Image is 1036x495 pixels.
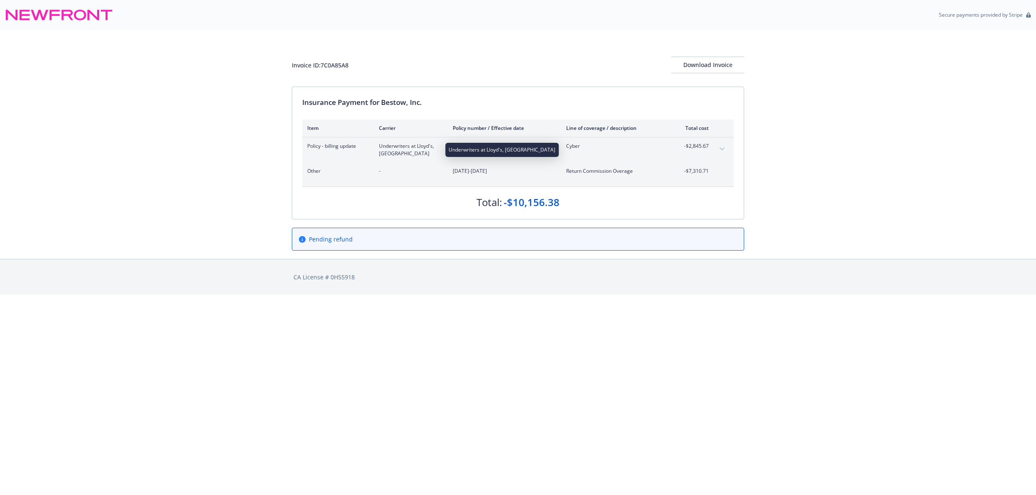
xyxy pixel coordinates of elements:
[302,162,734,187] div: Other-[DATE]-[DATE]Return Commission Overage-$7,310.71expand content
[302,97,734,108] div: Insurance Payment for Bestow, Inc.
[715,167,729,181] button: expand content
[307,167,366,175] span: Other
[292,61,349,70] div: Invoice ID: 7C0A85A8
[302,137,734,162] div: Policy - billing updateUnderwriters at Lloyd's, [GEOGRAPHIC_DATA]#ESN0540028569- [DATE]-[DATE]Cyb...
[677,124,709,132] div: Total cost
[677,167,709,175] span: -$7,310.71
[566,124,664,132] div: Line of coverage / description
[677,142,709,150] span: -$2,845.67
[566,142,664,150] span: Cyber
[504,195,559,209] div: -$10,156.38
[453,124,553,132] div: Policy number / Effective date
[379,142,439,157] span: Underwriters at Lloyd's, [GEOGRAPHIC_DATA]
[715,142,729,156] button: expand content
[293,273,743,281] div: CA License # 0H55918
[379,124,439,132] div: Carrier
[566,167,664,175] span: Return Commission Overage
[671,57,744,73] button: Download Invoice
[307,124,366,132] div: Item
[309,235,353,244] span: Pending refund
[453,167,553,175] span: [DATE]-[DATE]
[939,11,1023,18] p: Secure payments provided by Stripe
[477,195,502,209] div: Total:
[379,167,439,175] span: -
[307,142,366,150] span: Policy - billing update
